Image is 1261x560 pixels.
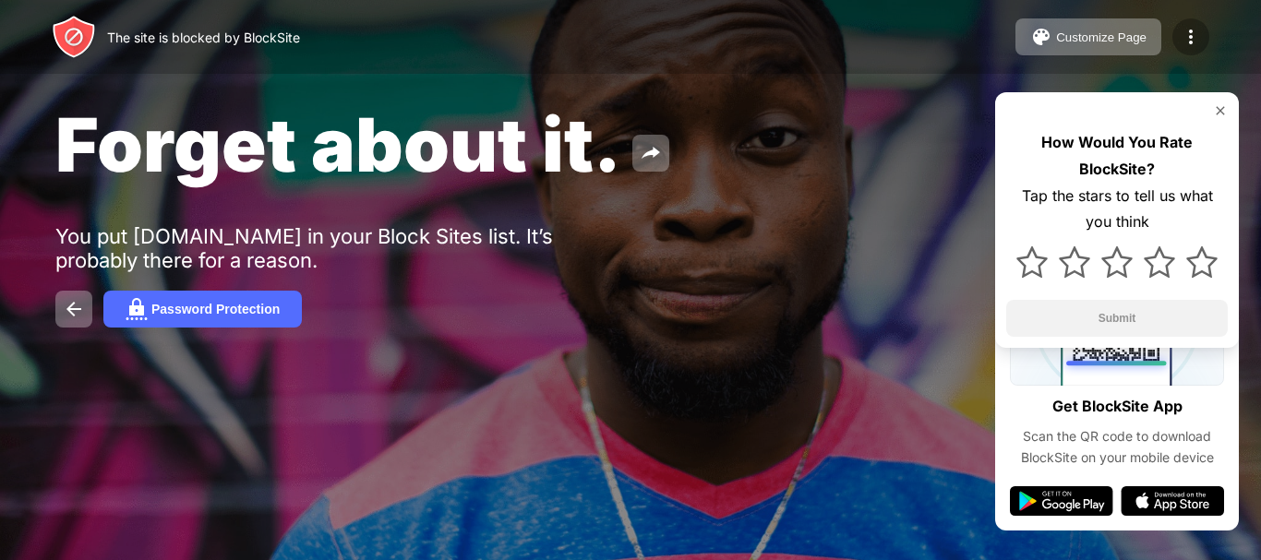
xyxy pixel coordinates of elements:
[1006,300,1228,337] button: Submit
[1015,18,1161,55] button: Customize Page
[1056,30,1147,44] div: Customize Page
[55,100,621,189] span: Forget about it.
[1101,246,1133,278] img: star.svg
[103,291,302,328] button: Password Protection
[1010,486,1113,516] img: google-play.svg
[1213,103,1228,118] img: rate-us-close.svg
[1030,26,1052,48] img: pallet.svg
[640,142,662,164] img: share.svg
[1016,246,1048,278] img: star.svg
[151,302,280,316] div: Password Protection
[1180,26,1202,48] img: menu-icon.svg
[126,298,148,320] img: password.svg
[63,298,85,320] img: back.svg
[1121,486,1224,516] img: app-store.svg
[55,224,626,272] div: You put [DOMAIN_NAME] in your Block Sites list. It’s probably there for a reason.
[107,30,300,45] div: The site is blocked by BlockSite
[1186,246,1218,278] img: star.svg
[52,15,96,59] img: header-logo.svg
[1010,426,1224,468] div: Scan the QR code to download BlockSite on your mobile device
[1059,246,1090,278] img: star.svg
[1144,246,1175,278] img: star.svg
[1006,129,1228,183] div: How Would You Rate BlockSite?
[1006,183,1228,236] div: Tap the stars to tell us what you think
